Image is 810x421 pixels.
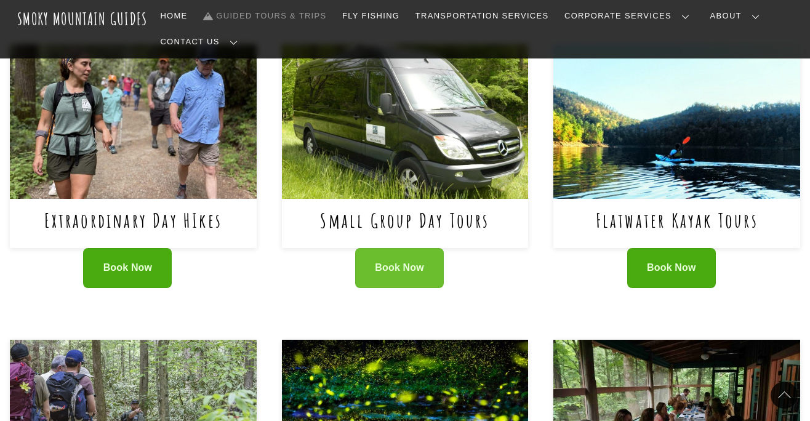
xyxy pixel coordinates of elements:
a: Smoky Mountain Guides [17,9,148,29]
a: Fly Fishing [337,3,404,29]
img: Small Group Day Tours [282,44,529,198]
a: Book Now [83,248,172,288]
a: Small Group Day Tours [320,207,489,233]
img: Flatwater Kayak Tours [553,44,800,198]
a: Transportation Services [411,3,553,29]
a: Corporate Services [559,3,699,29]
a: Home [156,3,193,29]
span: Book Now [375,262,424,275]
a: Guided Tours & Trips [198,3,331,29]
img: Extraordinary Day HIkes [10,44,257,198]
span: Book Now [103,262,153,275]
a: Contact Us [156,29,247,55]
a: About [705,3,769,29]
a: Book Now [355,248,444,288]
a: Book Now [627,248,716,288]
a: Flatwater Kayak Tours [596,207,758,233]
a: Extraordinary Day HIkes [44,207,223,233]
span: Book Now [647,262,696,275]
